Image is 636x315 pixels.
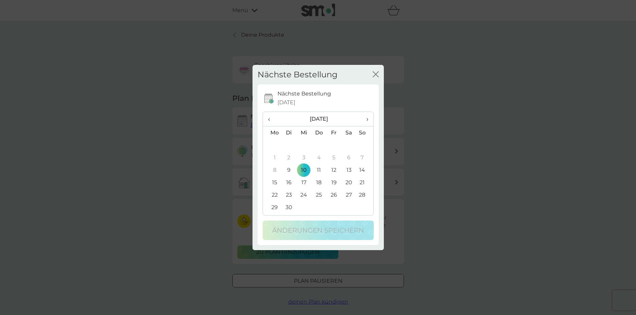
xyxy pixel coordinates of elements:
td: 6 [341,151,357,164]
td: 21 [356,176,373,189]
td: 4 [311,151,327,164]
td: 27 [341,189,357,201]
td: 29 [263,201,281,213]
span: › [361,112,368,126]
span: [DATE] [277,98,295,107]
td: 15 [263,176,281,189]
th: Do [311,126,327,139]
td: 11 [311,164,327,176]
td: 17 [296,176,311,189]
td: 20 [341,176,357,189]
button: Änderungen speichern [263,221,374,240]
td: 7 [356,151,373,164]
th: So [356,126,373,139]
th: Mi [296,126,311,139]
td: 3 [296,151,311,164]
td: 30 [281,201,297,213]
td: 10 [296,164,311,176]
td: 14 [356,164,373,176]
td: 12 [327,164,341,176]
td: 5 [327,151,341,164]
td: 1 [263,151,281,164]
td: 19 [327,176,341,189]
th: [DATE] [281,112,357,126]
td: 16 [281,176,297,189]
td: 9 [281,164,297,176]
th: Mo [263,126,281,139]
td: 23 [281,189,297,201]
button: Schließen [373,71,379,78]
td: 26 [327,189,341,201]
td: 22 [263,189,281,201]
td: 18 [311,176,327,189]
p: Änderungen speichern [272,225,364,236]
th: Sa [341,126,357,139]
th: Fr [327,126,341,139]
p: Nächste Bestellung [277,89,331,98]
td: 13 [341,164,357,176]
td: 24 [296,189,311,201]
span: ‹ [268,112,276,126]
td: 28 [356,189,373,201]
td: 8 [263,164,281,176]
td: 2 [281,151,297,164]
th: Di [281,126,297,139]
h2: Nächste Bestellung [258,70,337,80]
td: 25 [311,189,327,201]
